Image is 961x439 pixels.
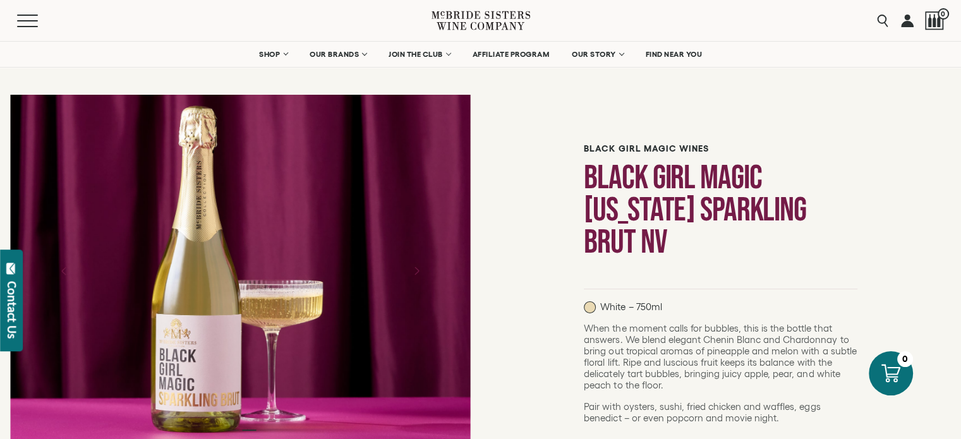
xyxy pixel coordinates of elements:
a: JOIN THE CLUB [380,42,458,67]
a: OUR BRANDS [301,42,374,67]
button: Previous [48,255,81,287]
div: Contact Us [6,281,18,339]
span: FIND NEAR YOU [646,50,703,59]
h1: Black Girl Magic [US_STATE] Sparkling Brut NV [584,162,857,258]
button: Mobile Menu Trigger [17,15,63,27]
li: Page dot 2 [242,430,256,431]
h6: Black Girl Magic Wines [584,143,857,154]
span: AFFILIATE PROGRAM [473,50,550,59]
span: OUR STORY [572,50,616,59]
a: FIND NEAR YOU [638,42,711,67]
p: Pair with oysters, sushi, fried chicken and waffles, eggs benedict – or even popcorn and movie ni... [584,401,857,424]
span: 0 [938,8,949,20]
span: JOIN THE CLUB [389,50,443,59]
span: SHOP [259,50,281,59]
span: OUR BRANDS [310,50,359,59]
p: When the moment calls for bubbles, this is the bottle that answers. We blend elegant Chenin Blanc... [584,323,857,391]
a: OUR STORY [564,42,631,67]
a: SHOP [251,42,295,67]
button: Next [400,255,433,287]
li: Page dot 1 [224,430,238,431]
p: White – 750ml [584,301,662,313]
div: 0 [897,351,913,367]
a: AFFILIATE PROGRAM [464,42,558,67]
